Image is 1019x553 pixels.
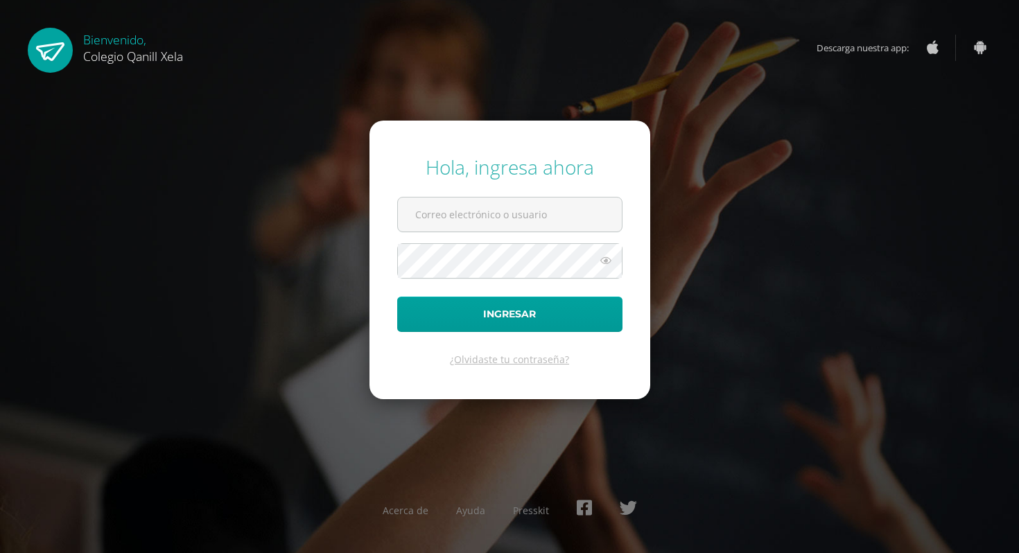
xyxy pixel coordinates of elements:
[513,504,549,517] a: Presskit
[450,353,569,366] a: ¿Olvidaste tu contraseña?
[397,154,622,180] div: Hola, ingresa ahora
[83,48,183,64] span: Colegio Qanill Xela
[456,504,485,517] a: Ayuda
[398,197,622,231] input: Correo electrónico o usuario
[383,504,428,517] a: Acerca de
[83,28,183,64] div: Bienvenido,
[817,35,923,61] span: Descarga nuestra app:
[397,297,622,332] button: Ingresar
